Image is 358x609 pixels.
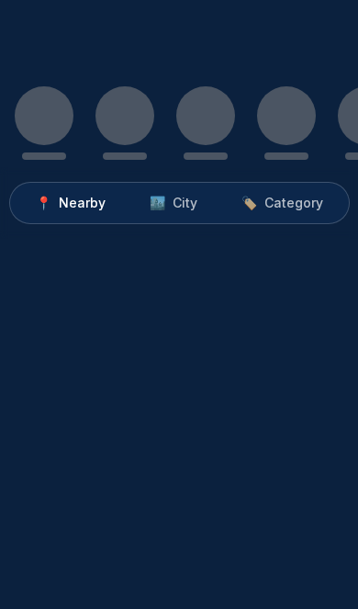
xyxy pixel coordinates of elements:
[36,194,51,212] span: 📍
[150,194,165,212] span: 🏙️
[59,194,106,212] span: Nearby
[128,186,219,220] button: 🏙️City
[173,194,197,212] span: City
[219,186,345,220] button: 🏷️Category
[241,194,257,212] span: 🏷️
[264,194,323,212] span: Category
[14,186,128,220] button: 📍Nearby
